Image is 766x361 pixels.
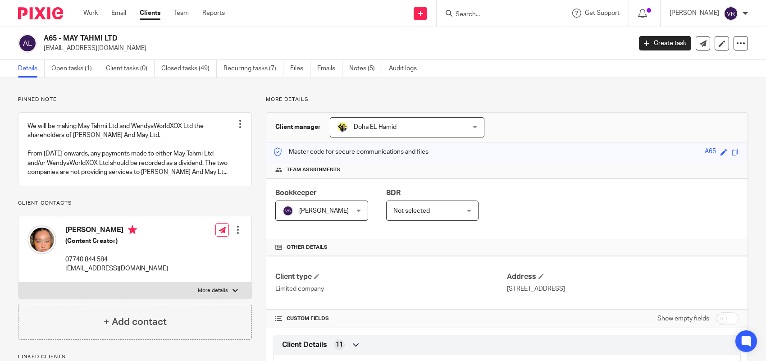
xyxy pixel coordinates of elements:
[198,287,228,294] p: More details
[337,122,348,133] img: Doha-Starbridge.jpg
[223,60,283,78] a: Recurring tasks (7)
[317,60,342,78] a: Emails
[111,9,126,18] a: Email
[65,255,168,264] p: 07740 844 584
[275,123,321,132] h3: Client manager
[354,124,397,130] span: Doha EL Hamid
[140,9,160,18] a: Clients
[174,9,189,18] a: Team
[65,264,168,273] p: [EMAIL_ADDRESS][DOMAIN_NAME]
[657,314,709,323] label: Show empty fields
[18,34,37,53] img: svg%3E
[287,244,328,251] span: Other details
[44,44,625,53] p: [EMAIL_ADDRESS][DOMAIN_NAME]
[128,225,137,234] i: Primary
[705,147,716,157] div: A65
[290,60,310,78] a: Files
[273,147,429,156] p: Master code for secure communications and files
[275,272,507,282] h4: Client type
[507,272,739,282] h4: Address
[18,353,252,361] p: Linked clients
[27,225,56,254] img: May%20Akhtar.jpg
[585,10,620,16] span: Get Support
[44,34,509,43] h2: A65 - MAY TAHMI LTD
[389,60,424,78] a: Audit logs
[51,60,99,78] a: Open tasks (1)
[386,189,401,196] span: BDR
[275,284,507,293] p: Limited company
[283,206,293,216] img: svg%3E
[65,237,168,246] h5: (Content Creator)
[104,315,167,329] h4: + Add contact
[18,200,252,207] p: Client contacts
[106,60,155,78] a: Client tasks (0)
[287,166,340,174] span: Team assignments
[299,208,349,214] span: [PERSON_NAME]
[670,9,719,18] p: [PERSON_NAME]
[455,11,536,19] input: Search
[202,9,225,18] a: Reports
[393,208,430,214] span: Not selected
[275,189,317,196] span: Bookkeeper
[65,225,168,237] h4: [PERSON_NAME]
[18,7,63,19] img: Pixie
[724,6,738,21] img: svg%3E
[83,9,98,18] a: Work
[639,36,691,50] a: Create task
[336,340,343,349] span: 11
[18,96,252,103] p: Pinned note
[282,340,327,350] span: Client Details
[275,315,507,322] h4: CUSTOM FIELDS
[266,96,748,103] p: More details
[18,60,45,78] a: Details
[507,284,739,293] p: [STREET_ADDRESS]
[161,60,217,78] a: Closed tasks (49)
[349,60,382,78] a: Notes (5)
